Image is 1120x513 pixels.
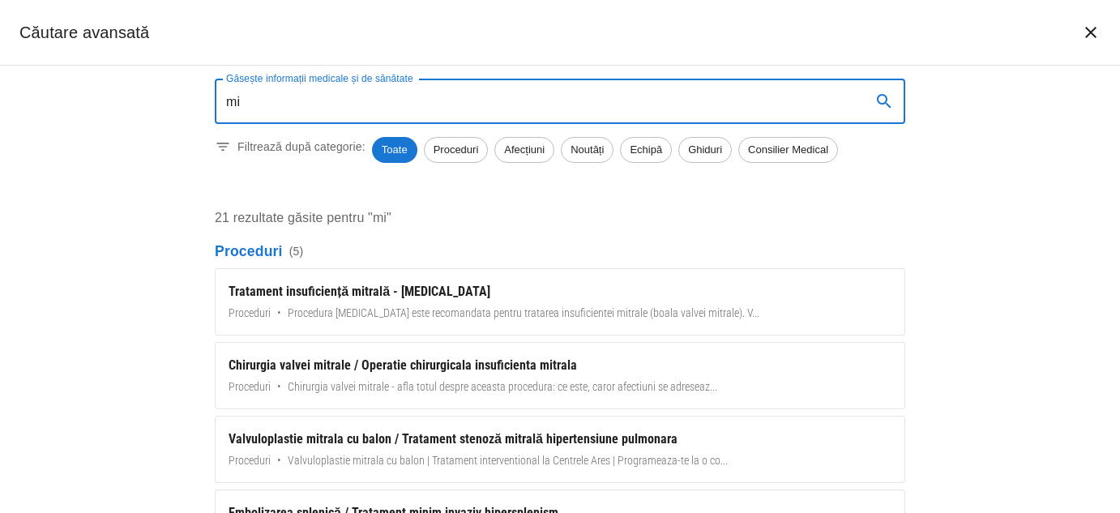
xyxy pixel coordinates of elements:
[237,139,365,155] p: Filtrează după categorie:
[215,268,905,336] a: Tratament insuficiență mitrală - [MEDICAL_DATA]Proceduri•Procedura [MEDICAL_DATA] este recomandat...
[288,452,728,469] span: Valvuloplastie mitrala cu balon | Tratament interventional la Centrele Ares | Programeaza-te la o...
[229,282,891,301] div: Tratament insuficiență mitrală - [MEDICAL_DATA]
[372,137,417,163] div: Toate
[679,142,731,158] span: Ghiduri
[424,137,489,163] div: Proceduri
[289,243,304,259] span: ( 5 )
[229,305,271,322] span: Proceduri
[620,137,672,163] div: Echipă
[215,416,905,483] a: Valvuloplastie mitrala cu balon / Tratament stenoză mitrală hipertensiune pulmonaraProceduri•Valv...
[277,305,281,322] span: •
[562,142,613,158] span: Noutăți
[738,137,838,163] div: Consilier Medical
[226,71,413,85] label: Găsește informații medicale și de sănătate
[739,142,837,158] span: Consilier Medical
[865,82,904,121] button: search
[229,378,271,395] span: Proceduri
[678,137,732,163] div: Ghiduri
[288,305,759,322] span: Procedura [MEDICAL_DATA] este recomandata pentru tratarea insuficientei mitrale (boala valvei mit...
[288,378,717,395] span: Chirurgia valvei mitrale - afla totul despre aceasta procedura: ce este, caror afectiuni se adres...
[621,142,671,158] span: Echipă
[495,142,554,158] span: Afecțiuni
[215,79,858,124] input: Introduceți un termen pentru căutare...
[229,430,891,449] div: Valvuloplastie mitrala cu balon / Tratament stenoză mitrală hipertensiune pulmonara
[229,452,271,469] span: Proceduri
[425,142,488,158] span: Proceduri
[215,342,905,409] a: Chirurgia valvei mitrale / Operatie chirurgicala insuficienta mitralaProceduri•Chirurgia valvei m...
[229,356,891,375] div: Chirurgia valvei mitrale / Operatie chirurgicala insuficienta mitrala
[561,137,613,163] div: Noutăți
[19,19,149,45] h2: Căutare avansată
[215,241,905,262] p: Proceduri
[1071,13,1110,52] button: închide căutarea
[277,378,281,395] span: •
[372,142,417,158] span: Toate
[494,137,554,163] div: Afecțiuni
[215,208,905,228] p: 21 rezultate găsite pentru "mi"
[277,452,281,469] span: •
